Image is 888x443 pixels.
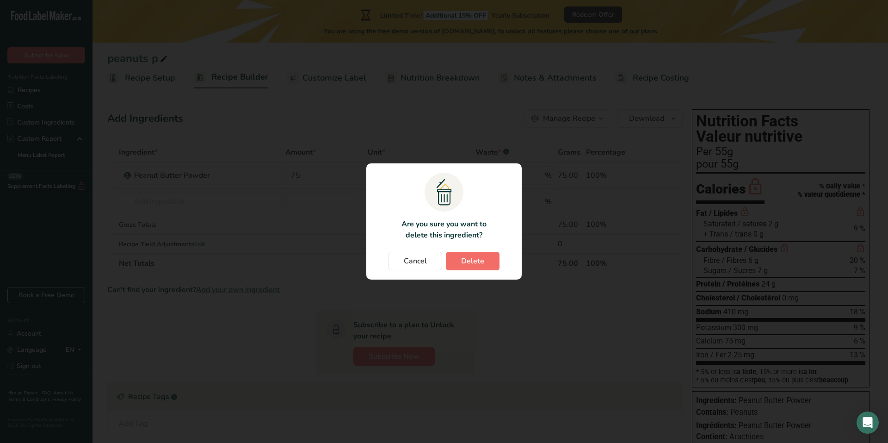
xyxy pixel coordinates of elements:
p: Are you sure you want to delete this ingredient? [396,218,492,241]
button: Delete [446,252,499,270]
button: Cancel [388,252,442,270]
div: Open Intercom Messenger [857,412,879,434]
span: Delete [461,256,484,267]
span: Cancel [404,256,427,267]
